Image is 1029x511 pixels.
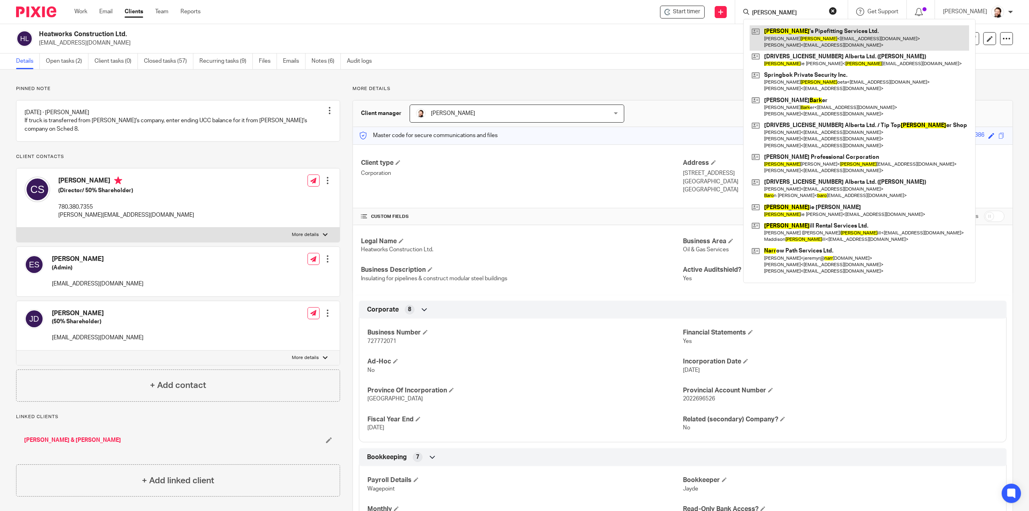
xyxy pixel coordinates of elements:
[347,53,378,69] a: Audit logs
[431,111,475,116] span: [PERSON_NAME]
[367,453,407,462] span: Bookkeeping
[16,53,40,69] a: Details
[683,276,692,281] span: Yes
[829,7,837,15] button: Clear
[292,232,319,238] p: More details
[52,264,143,272] h5: (Admin)
[16,86,340,92] p: Pinned note
[125,8,143,16] a: Clients
[99,8,113,16] a: Email
[408,306,411,314] span: 8
[673,8,700,16] span: Start timer
[867,9,898,14] span: Get Support
[367,425,384,431] span: [DATE]
[751,10,824,17] input: Search
[367,476,683,484] h4: Payroll Details
[52,255,143,263] h4: [PERSON_NAME]
[94,53,138,69] a: Client tasks (0)
[361,159,683,167] h4: Client type
[283,53,305,69] a: Emails
[683,367,700,373] span: [DATE]
[367,357,683,366] h4: Ad-Hoc
[683,396,715,402] span: 2022696526
[25,309,44,328] img: svg%3E
[52,309,143,318] h4: [PERSON_NAME]
[683,159,1004,167] h4: Address
[361,169,683,177] p: Corporation
[180,8,201,16] a: Reports
[144,53,193,69] a: Closed tasks (57)
[683,339,692,344] span: Yes
[58,203,194,211] p: 780.380.7355
[46,53,88,69] a: Open tasks (2)
[150,379,206,392] h4: + Add contact
[361,266,683,274] h4: Business Description
[292,355,319,361] p: More details
[39,30,731,39] h2: Heatworks Construction Ltd.
[416,453,419,461] span: 7
[114,176,122,185] i: Primary
[683,178,1004,186] p: [GEOGRAPHIC_DATA]
[74,8,87,16] a: Work
[683,425,690,431] span: No
[416,109,426,118] img: Jayde%20Headshot.jpg
[361,109,402,117] h3: Client manager
[361,237,683,246] h4: Legal Name
[683,386,998,395] h4: Provincial Account Number
[367,396,423,402] span: [GEOGRAPHIC_DATA]
[683,357,998,366] h4: Incorporation Date
[199,53,253,69] a: Recurring tasks (9)
[991,6,1004,18] img: Jayde%20Headshot.jpg
[58,187,194,195] h5: (Director/ 50% Shareholder)
[683,486,698,492] span: Jayde
[52,280,143,288] p: [EMAIL_ADDRESS][DOMAIN_NAME]
[353,86,1013,92] p: More details
[367,415,683,424] h4: Fiscal Year End
[16,30,33,47] img: svg%3E
[367,339,396,344] span: 727772071
[52,318,143,326] h5: (50% Shareholder)
[39,39,904,47] p: [EMAIL_ADDRESS][DOMAIN_NAME]
[259,53,277,69] a: Files
[683,186,1004,194] p: [GEOGRAPHIC_DATA]
[367,306,399,314] span: Corporate
[16,6,56,17] img: Pixie
[367,367,375,373] span: No
[683,237,1004,246] h4: Business Area
[367,386,683,395] h4: Province Of Incorporation
[361,213,683,220] h4: CUSTOM FIELDS
[58,211,194,219] p: [PERSON_NAME][EMAIL_ADDRESS][DOMAIN_NAME]
[683,247,729,252] span: Oil & Gas Services
[25,176,50,202] img: svg%3E
[142,474,214,487] h4: + Add linked client
[361,276,507,281] span: Insulating for pipelines & construct modular steel buildings
[25,255,44,274] img: svg%3E
[683,415,998,424] h4: Related (secondary) Company?
[367,328,683,337] h4: Business Number
[367,486,395,492] span: Wagepoint
[683,169,1004,177] p: [STREET_ADDRESS]
[16,414,340,420] p: Linked clients
[16,154,340,160] p: Client contacts
[52,334,143,342] p: [EMAIL_ADDRESS][DOMAIN_NAME]
[683,328,998,337] h4: Financial Statements
[359,131,498,140] p: Master code for secure communications and files
[24,436,121,444] a: [PERSON_NAME] & [PERSON_NAME]
[660,6,705,18] div: Heatworks Construction Ltd.
[943,8,987,16] p: [PERSON_NAME]
[683,476,998,484] h4: Bookkeeper
[683,266,1004,274] h4: Active Auditshield?
[361,247,433,252] span: Heatworks Construction Ltd.
[312,53,341,69] a: Notes (6)
[58,176,194,187] h4: [PERSON_NAME]
[155,8,168,16] a: Team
